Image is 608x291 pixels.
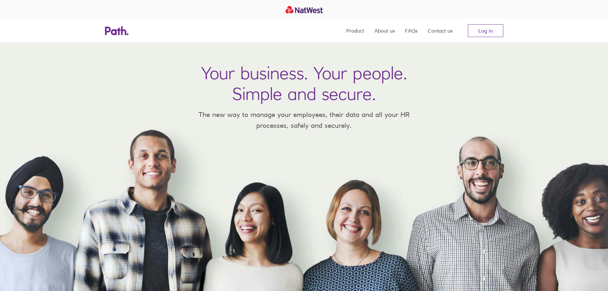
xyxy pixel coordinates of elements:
a: About us [374,19,395,42]
p: The new way to manage your employees, their data and all your HR processes, safely and securely. [189,109,419,131]
h1: Your business. Your people. Simple and secure. [201,63,407,104]
a: FAQs [405,19,417,42]
a: Log in [468,24,503,37]
a: Contact us [428,19,453,42]
a: Product [346,19,364,42]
